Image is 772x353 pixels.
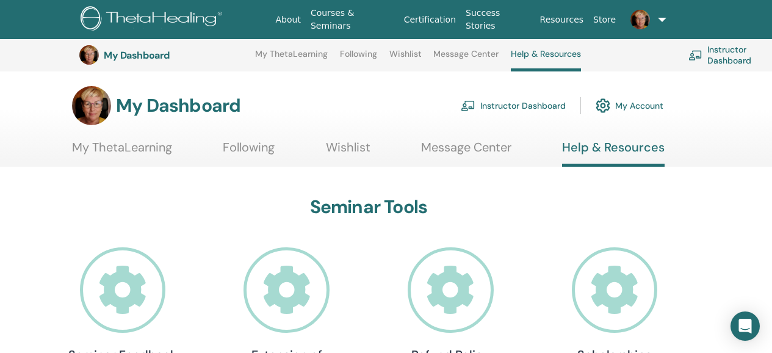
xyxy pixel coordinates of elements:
[223,140,275,164] a: Following
[255,49,328,68] a: My ThetaLearning
[731,311,760,341] div: Open Intercom Messenger
[461,2,535,37] a: Success Stories
[688,50,702,60] img: chalkboard-teacher.svg
[630,10,650,29] img: default.jpg
[535,9,589,31] a: Resources
[340,49,377,68] a: Following
[306,2,399,37] a: Courses & Seminars
[389,49,422,68] a: Wishlist
[421,140,511,164] a: Message Center
[461,100,475,111] img: chalkboard-teacher.svg
[116,95,240,117] h3: My Dashboard
[399,9,461,31] a: Certification
[562,140,665,167] a: Help & Resources
[511,49,581,71] a: Help & Resources
[461,92,566,119] a: Instructor Dashboard
[588,9,621,31] a: Store
[271,9,306,31] a: About
[596,92,663,119] a: My Account
[72,86,111,125] img: default.jpg
[79,45,99,65] img: default.jpg
[81,6,226,34] img: logo.png
[326,140,370,164] a: Wishlist
[596,95,610,116] img: cog.svg
[72,140,172,164] a: My ThetaLearning
[104,49,226,61] h3: My Dashboard
[62,196,676,218] h3: Seminar Tools
[433,49,499,68] a: Message Center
